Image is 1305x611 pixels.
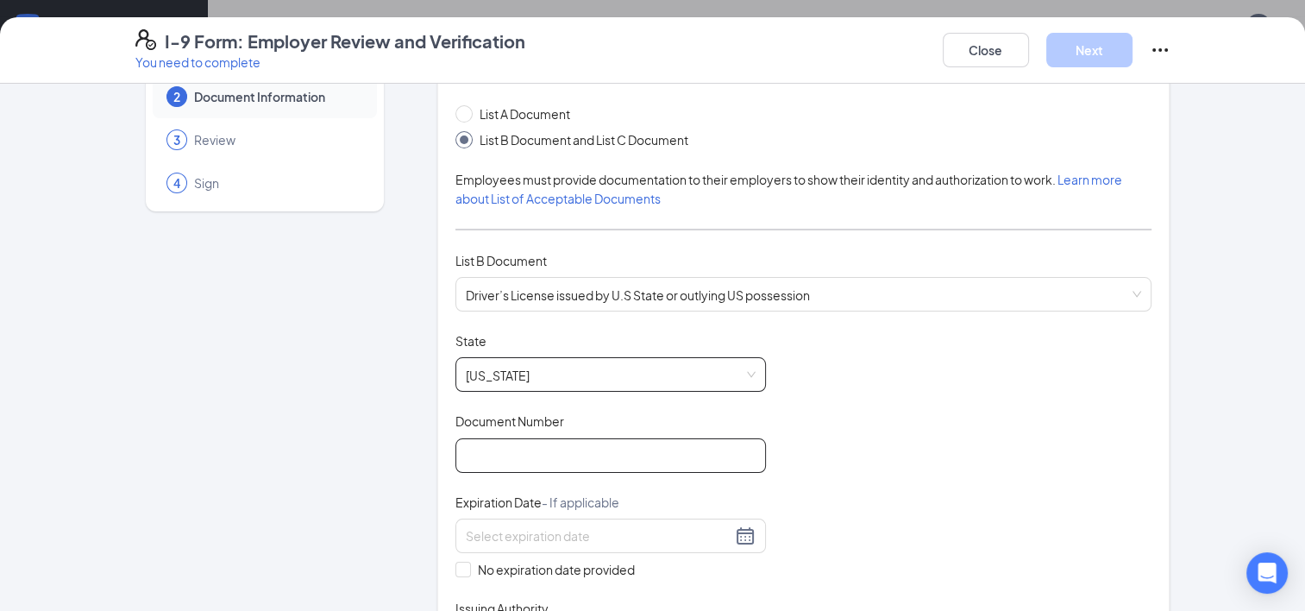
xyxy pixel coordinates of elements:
h4: I-9 Form: Employer Review and Verification [165,29,525,54]
span: Document Number [455,413,564,430]
span: List B Document and List C Document [473,130,695,149]
span: 3 [173,131,180,148]
div: Open Intercom Messenger [1246,552,1288,594]
span: State [455,332,486,350]
input: Select expiration date [466,526,731,545]
span: List B Document [455,253,547,268]
span: Expiration Date [455,494,619,511]
span: Employees must provide documentation to their employers to show their identity and authorization ... [455,172,1122,206]
span: Alabama [466,358,756,391]
span: No expiration date provided [471,560,642,579]
span: Document Information [194,88,360,105]
span: 2 [173,88,180,105]
svg: FormI9EVerifyIcon [135,29,156,50]
span: Review [194,131,360,148]
span: 4 [173,174,180,192]
button: Close [943,33,1029,67]
p: You need to complete [135,54,525,71]
span: Driver’s License issued by U.S State or outlying US possession [466,278,1142,311]
span: - If applicable [542,494,619,510]
span: Sign [194,174,360,192]
svg: Ellipses [1150,40,1170,60]
span: List A Document [473,104,577,123]
button: Next [1046,33,1132,67]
